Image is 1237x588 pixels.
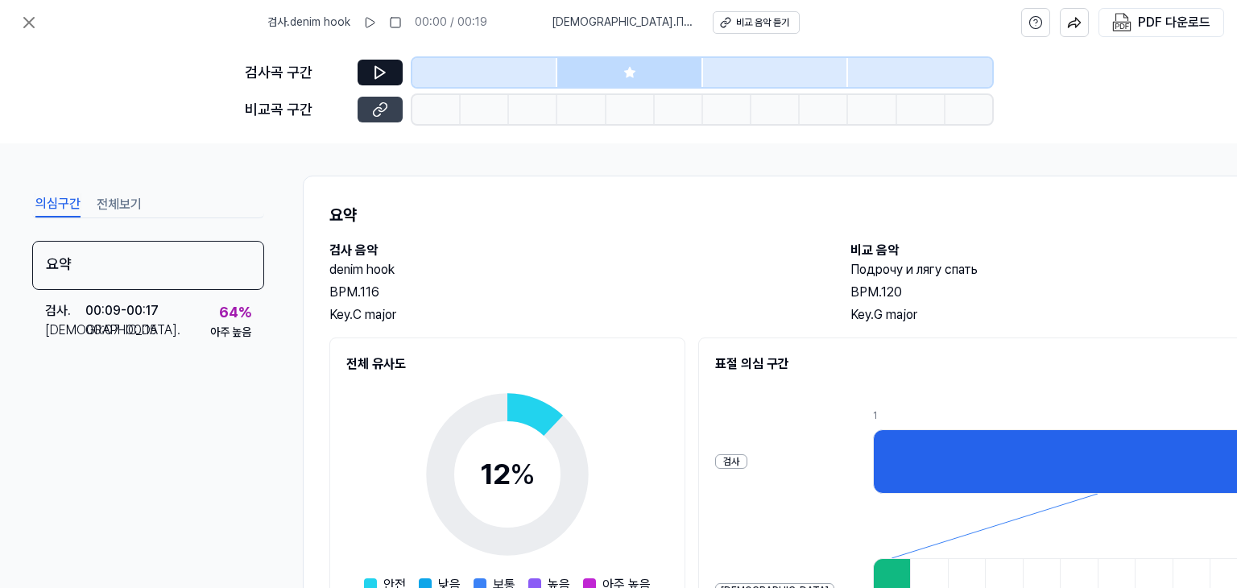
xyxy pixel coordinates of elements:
[329,241,818,260] h2: 검사 음악
[210,325,251,341] div: 아주 높음
[329,260,818,280] h2: denim hook
[736,16,789,30] div: 비교 음악 듣기
[1028,14,1043,31] svg: help
[329,283,818,302] div: BPM. 116
[245,61,348,85] div: 검사곡 구간
[35,192,81,217] button: 의심구간
[346,354,668,374] h2: 전체 유사도
[45,321,85,340] div: [DEMOGRAPHIC_DATA] .
[1067,15,1082,30] img: share
[715,454,747,470] div: 검사
[1021,8,1050,37] button: help
[415,14,487,31] div: 00:00 / 00:19
[1138,12,1210,33] div: PDF 다운로드
[219,301,251,325] div: 64 %
[329,305,818,325] div: Key. C major
[1109,9,1214,36] button: PDF 다운로드
[85,301,159,321] div: 00:09 - 00:17
[510,457,536,491] span: %
[552,14,693,31] span: [DEMOGRAPHIC_DATA] . Подрочу и лягу спать
[45,301,85,321] div: 검사 .
[713,11,800,34] button: 비교 음악 듣기
[32,241,264,290] div: 요약
[480,453,536,496] div: 12
[1112,13,1132,32] img: PDF Download
[85,321,157,340] div: 00:07 - 00:15
[245,98,348,122] div: 비교곡 구간
[97,192,142,217] button: 전체보기
[267,14,350,31] span: 검사 . denim hook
